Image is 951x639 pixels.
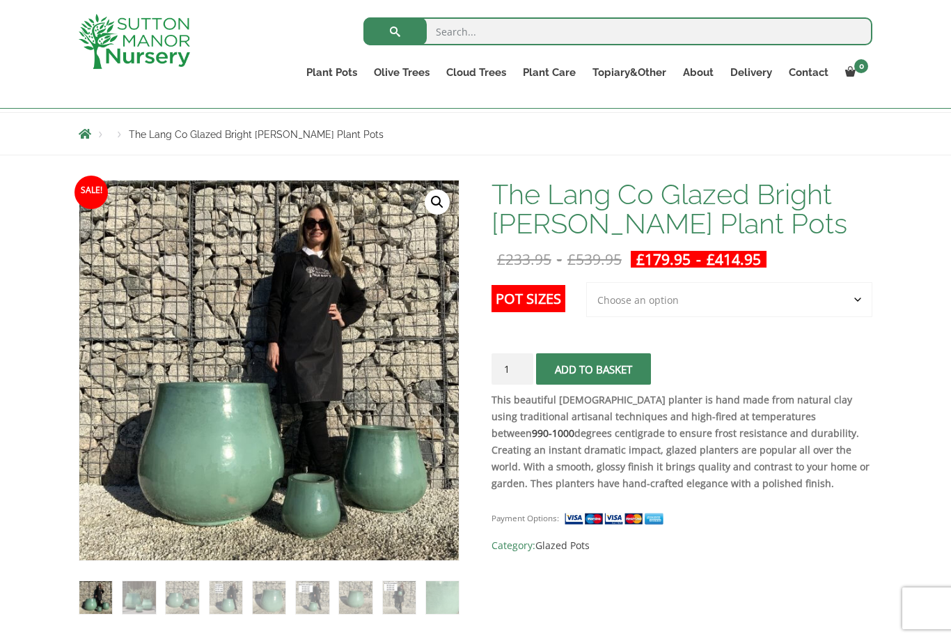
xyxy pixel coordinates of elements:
[567,249,576,269] span: £
[383,581,416,614] img: The Lang Co Glazed Bright Olive Green Plant Pots - Image 8
[532,426,574,440] a: 990-1000
[536,353,651,385] button: Add to basket
[123,581,155,614] img: The Lang Co Glazed Bright Olive Green Plant Pots - Image 2
[854,59,868,73] span: 0
[675,63,722,82] a: About
[492,285,565,312] label: Pot Sizes
[492,513,559,523] small: Payment Options:
[707,249,761,269] bdi: 414.95
[514,63,584,82] a: Plant Care
[492,353,533,385] input: Product quantity
[636,249,691,269] bdi: 179.95
[166,581,198,614] img: The Lang Co Glazed Bright Olive Green Plant Pots - Image 3
[780,63,837,82] a: Contact
[636,249,645,269] span: £
[253,581,285,614] img: The Lang Co Glazed Bright Olive Green Plant Pots - Image 5
[425,190,450,215] a: View full-screen image gallery
[79,128,872,139] nav: Breadcrumbs
[79,14,190,69] img: logo
[298,63,366,82] a: Plant Pots
[74,176,108,209] span: Sale!
[492,251,627,268] del: -
[837,63,872,82] a: 0
[129,129,384,140] span: The Lang Co Glazed Bright [PERSON_NAME] Plant Pots
[492,537,872,554] span: Category:
[631,251,767,268] ins: -
[210,581,242,614] img: The Lang Co Glazed Bright Olive Green Plant Pots - Image 4
[722,63,780,82] a: Delivery
[497,249,505,269] span: £
[492,180,872,238] h1: The Lang Co Glazed Bright [PERSON_NAME] Plant Pots
[296,581,329,614] img: The Lang Co Glazed Bright Olive Green Plant Pots - Image 6
[79,581,112,614] img: The Lang Co Glazed Bright Olive Green Plant Pots
[535,539,590,552] a: Glazed Pots
[438,63,514,82] a: Cloud Trees
[426,581,459,614] img: The Lang Co Glazed Bright Olive Green Plant Pots - Image 9
[366,63,438,82] a: Olive Trees
[564,511,668,526] img: payment supported
[584,63,675,82] a: Topiary&Other
[497,249,551,269] bdi: 233.95
[567,249,622,269] bdi: 539.95
[492,393,870,490] strong: This beautiful [DEMOGRAPHIC_DATA] planter is hand made from natural clay using traditional artisa...
[363,17,872,45] input: Search...
[707,249,715,269] span: £
[339,581,372,614] img: The Lang Co Glazed Bright Olive Green Plant Pots - Image 7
